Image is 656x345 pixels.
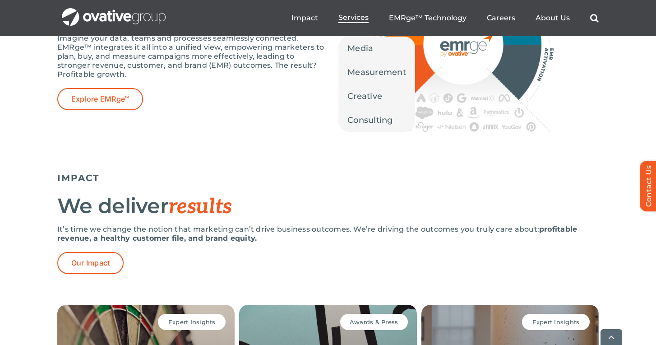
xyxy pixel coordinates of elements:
a: Consulting [338,108,415,132]
span: Explore EMRge™ [71,95,129,103]
a: Careers [487,14,515,23]
span: Consulting [347,114,393,126]
strong: profitable revenue, a healthy customer file, and brand equity. [57,225,577,242]
h2: We deliver [57,195,599,218]
nav: Menu [291,4,599,33]
a: Impact [291,14,318,23]
a: Media [338,37,415,60]
span: Creative [347,90,382,103]
a: OG_Full_horizontal_WHT [62,7,166,16]
a: EMRge™ Technology [389,14,467,23]
a: Creative [338,84,415,108]
a: Services [338,13,369,23]
span: where we raise the bar [57,162,212,225]
span: This is [57,132,136,164]
span: Measurement [347,66,406,79]
em: results [168,194,231,219]
a: Search [590,14,599,23]
a: Our Impact [57,252,124,274]
p: It’s time we change the notion that marketing can’t drive business outcomes. We’re driving the ou... [57,225,599,243]
a: Explore EMRge™ [57,88,143,110]
span: Media [347,42,373,55]
span: Our Impact [71,259,110,267]
a: Measurement [338,61,415,84]
a: About Us [536,14,570,23]
p: Imagine your data, teams and processes seamlessly connected. EMRge™ integrates it all into a unif... [57,34,328,79]
h5: IMPACT [57,172,599,183]
span: Services [338,13,369,22]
